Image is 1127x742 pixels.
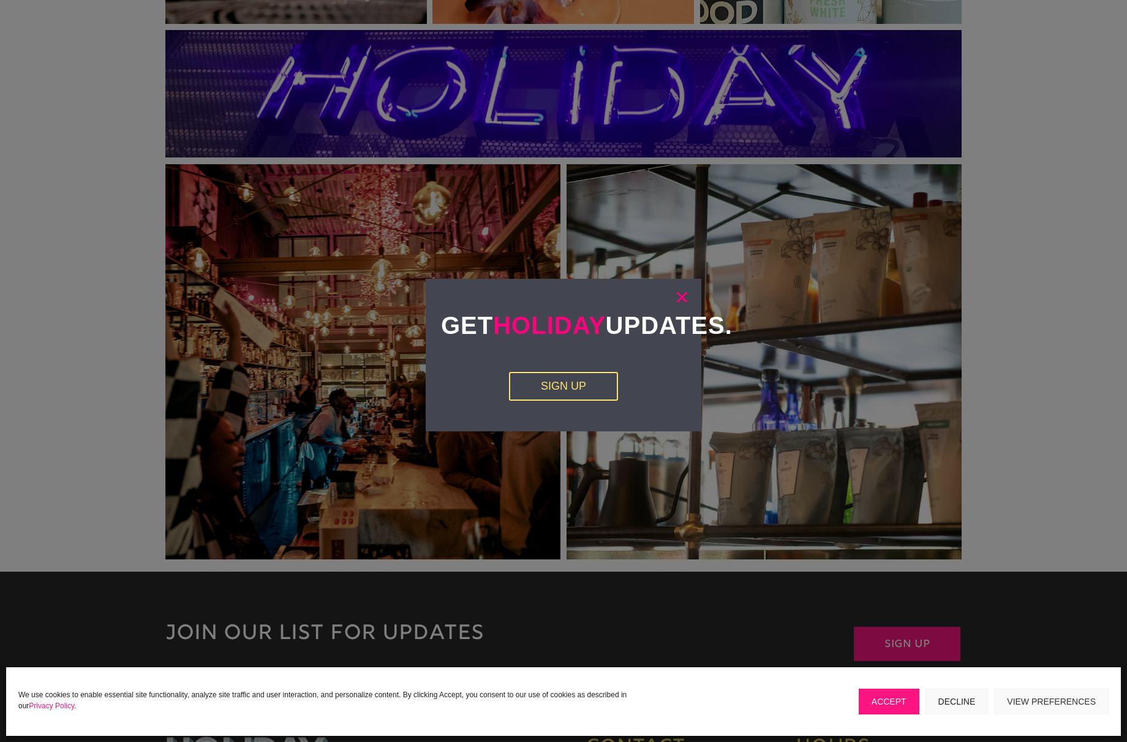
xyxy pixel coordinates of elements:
[441,309,686,347] h2: Get Updates.
[509,372,618,401] a: Sign Up
[493,312,605,339] span: Holiday
[994,689,1109,714] button: View preferences
[925,689,989,714] button: Decline
[18,689,649,711] p: We use cookies to enable essential site functionality, analyze site traffic and user interaction,...
[29,702,74,710] a: Privacy Policy
[859,689,919,714] button: Accept
[675,291,689,303] a: ×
